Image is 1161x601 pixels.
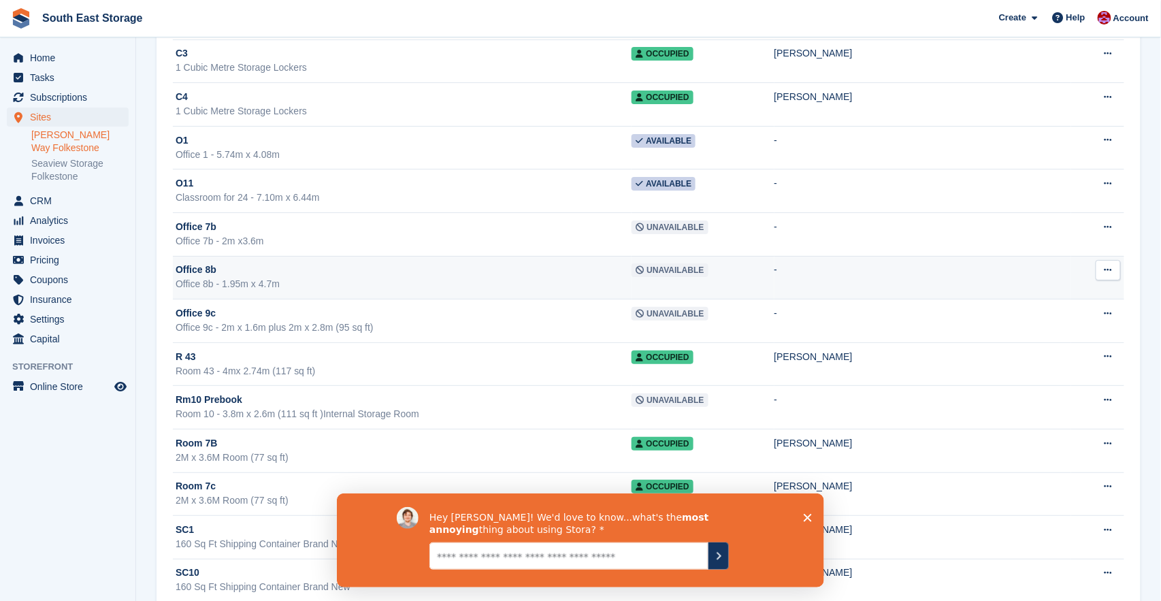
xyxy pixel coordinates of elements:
[176,523,194,537] span: SC1
[7,48,129,67] a: menu
[7,108,129,127] a: menu
[774,169,1071,213] td: -
[774,479,1071,493] div: [PERSON_NAME]
[176,306,216,321] span: Office 9c
[112,378,129,395] a: Preview store
[774,256,1071,299] td: -
[1066,11,1085,25] span: Help
[176,133,189,148] span: O1
[30,250,112,270] span: Pricing
[12,360,135,374] span: Storefront
[7,377,129,396] a: menu
[176,263,216,277] span: Office 8b
[31,157,129,183] a: Seaview Storage Folkestone
[11,8,31,29] img: stora-icon-8386f47178a22dfd0bd8f6a31ec36ba5ce8667c1dd55bd0f319d3a0aa187defe.svg
[176,191,632,205] div: Classroom for 24 - 7.10m x 6.44m
[7,270,129,289] a: menu
[176,277,632,291] div: Office 8b - 1.95m x 4.7m
[774,212,1071,256] td: -
[7,290,129,309] a: menu
[176,566,199,580] span: SC10
[7,211,129,230] a: menu
[30,68,112,87] span: Tasks
[632,351,693,364] span: Occupied
[176,61,632,75] div: 1 Cubic Metre Storage Lockers
[7,68,129,87] a: menu
[7,250,129,270] a: menu
[632,134,696,148] span: Available
[30,88,112,107] span: Subscriptions
[30,290,112,309] span: Insurance
[1098,11,1111,25] img: Roger Norris
[774,46,1071,61] div: [PERSON_NAME]
[176,148,632,162] div: Office 1 - 5.74m x 4.08m
[774,299,1071,343] td: -
[1113,12,1149,25] span: Account
[176,580,632,594] div: 160 Sq Ft Shipping Container Brand New
[176,393,242,407] span: Rm10 Prebook
[774,350,1071,364] div: [PERSON_NAME]
[632,263,708,277] span: Unavailable
[999,11,1026,25] span: Create
[774,90,1071,104] div: [PERSON_NAME]
[30,377,112,396] span: Online Store
[632,393,708,407] span: Unavailable
[7,231,129,250] a: menu
[7,191,129,210] a: menu
[30,310,112,329] span: Settings
[30,270,112,289] span: Coupons
[37,7,148,29] a: South East Storage
[774,436,1071,451] div: [PERSON_NAME]
[30,48,112,67] span: Home
[176,364,632,378] div: Room 43 - 4mx 2.74m (117 sq ft)
[176,176,193,191] span: O11
[176,220,216,234] span: Office 7b
[176,407,632,421] div: Room 10 - 3.8m x 2.6m (111 sq ft )Internal Storage Room
[30,108,112,127] span: Sites
[774,566,1071,580] div: [PERSON_NAME]
[632,437,693,451] span: Occupied
[632,177,696,191] span: Available
[176,234,632,248] div: Office 7b - 2m x3.6m
[176,350,196,364] span: R 43
[7,329,129,348] a: menu
[176,537,632,551] div: 160 Sq Ft Shipping Container Brand New
[176,46,188,61] span: C3
[30,231,112,250] span: Invoices
[337,493,824,587] iframe: Survey by David from Stora
[31,129,129,155] a: [PERSON_NAME] Way Folkestone
[7,88,129,107] a: menu
[774,386,1071,429] td: -
[632,221,708,234] span: Unavailable
[30,211,112,230] span: Analytics
[632,47,693,61] span: Occupied
[176,451,632,465] div: 2M x 3.6M Room (77 sq ft)
[632,91,693,104] span: Occupied
[7,310,129,329] a: menu
[176,90,188,104] span: C4
[176,321,632,335] div: Office 9c - 2m x 1.6m plus 2m x 2.8m (95 sq ft)
[30,191,112,210] span: CRM
[774,523,1071,537] div: [PERSON_NAME]
[176,479,216,493] span: Room 7c
[632,307,708,321] span: Unavailable
[176,493,632,508] div: 2M x 3.6M Room (77 sq ft)
[176,104,632,118] div: 1 Cubic Metre Storage Lockers
[774,126,1071,169] td: -
[632,480,693,493] span: Occupied
[176,436,217,451] span: Room 7B
[30,329,112,348] span: Capital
